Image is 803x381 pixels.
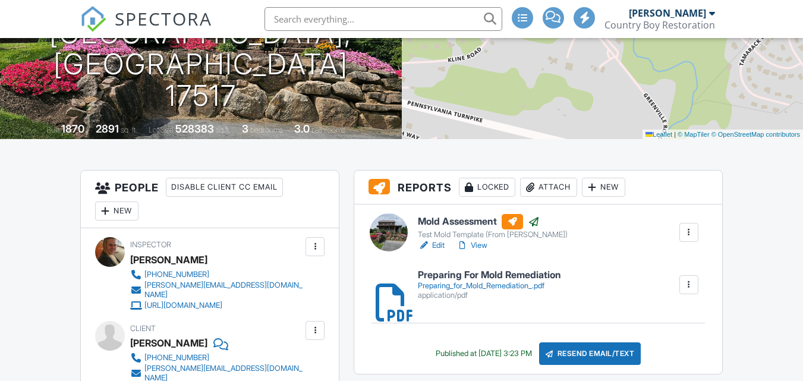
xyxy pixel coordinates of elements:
div: Test Mold Template (From [PERSON_NAME]) [418,230,568,240]
span: sq.ft. [216,125,231,134]
span: bedrooms [250,125,283,134]
a: © OpenStreetMap contributors [711,131,800,138]
a: [URL][DOMAIN_NAME] [130,300,303,311]
div: 2891 [96,122,119,135]
div: Attach [520,178,577,197]
span: Inspector [130,240,171,249]
div: [PERSON_NAME] [629,7,706,19]
span: | [674,131,676,138]
div: 3 [242,122,248,135]
div: Disable Client CC Email [166,178,283,197]
h3: Reports [354,171,722,204]
a: Edit [418,240,445,251]
a: Preparing For Mold Remediation Preparing_for_Mold_Remediation_.pdf application/pdf [418,270,561,300]
span: Client [130,324,156,333]
a: [PHONE_NUMBER] [130,352,303,364]
h6: Mold Assessment [418,214,568,229]
div: [PHONE_NUMBER] [144,270,209,279]
a: SPECTORA [80,16,212,41]
div: [PHONE_NUMBER] [144,353,209,363]
input: Search everything... [264,7,502,31]
div: Locked [459,178,515,197]
img: The Best Home Inspection Software - Spectora [80,6,106,32]
a: Leaflet [645,131,672,138]
div: 1870 [61,122,84,135]
div: application/pdf [418,291,561,300]
div: Published at [DATE] 3:23 PM [436,349,532,358]
span: Built [46,125,59,134]
a: © MapTiler [678,131,710,138]
div: [PERSON_NAME] [130,251,207,269]
div: 3.0 [294,122,310,135]
div: Preparing_for_Mold_Remediation_.pdf [418,281,561,291]
span: sq. ft. [121,125,137,134]
div: New [95,201,138,221]
div: [PERSON_NAME] [130,334,207,352]
h6: Preparing For Mold Remediation [418,270,561,281]
a: Mold Assessment Test Mold Template (From [PERSON_NAME]) [418,214,568,240]
a: [PHONE_NUMBER] [130,269,303,281]
div: [PERSON_NAME][EMAIL_ADDRESS][DOMAIN_NAME] [144,281,303,300]
div: Country Boy Restoration [604,19,715,31]
span: SPECTORA [115,6,212,31]
span: Lot Size [149,125,174,134]
div: New [582,178,625,197]
a: [PERSON_NAME][EMAIL_ADDRESS][DOMAIN_NAME] [130,281,303,300]
span: bathrooms [311,125,345,134]
div: Resend Email/Text [539,342,641,365]
a: View [456,240,487,251]
div: [URL][DOMAIN_NAME] [144,301,222,310]
h3: People [81,171,339,228]
div: 528383 [175,122,214,135]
